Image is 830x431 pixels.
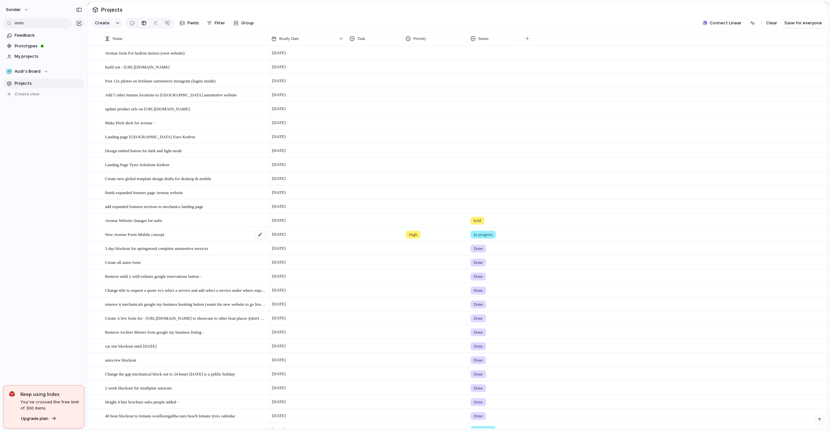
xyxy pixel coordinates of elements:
[270,133,287,141] span: [DATE]
[6,68,12,75] div: 🥶
[204,18,228,28] button: Filter
[113,35,123,42] span: Name
[105,244,208,252] span: 3 day blockout for springwood complete automotive services
[215,20,225,26] span: Filter
[357,35,365,42] span: Task
[105,272,202,280] span: Remove mild 2 wild exhusts google reservations button -
[270,342,287,350] span: [DATE]
[270,412,287,420] span: [DATE]
[105,119,155,126] span: Make Pitch deck for avenue -
[15,43,82,49] span: Prototypes
[105,91,237,98] span: Add 5 other lemans locations to [GEOGRAPHIC_DATA] automotive website
[413,35,426,42] span: Priority
[105,63,170,70] span: build out - [URL][DOMAIN_NAME]
[187,20,199,26] span: Fields
[3,5,32,15] button: sonder
[474,231,492,238] span: In progress
[270,63,287,71] span: [DATE]
[3,79,84,88] a: Projects
[100,4,124,16] span: Projects
[105,77,216,84] span: Post 12x photos on brisbane automotive instagram (logins inside)
[105,216,162,224] span: Avenue Website changes for nafis
[15,32,82,39] span: Feedback
[270,91,287,99] span: [DATE]
[474,357,483,363] span: Done
[230,18,257,28] button: Group
[270,286,287,294] span: [DATE]
[764,18,780,28] button: Clear
[270,272,287,280] span: [DATE]
[21,415,48,422] span: Upgrade plan
[474,329,483,336] span: Done
[270,356,287,364] span: [DATE]
[270,258,287,266] span: [DATE]
[270,230,287,238] span: [DATE]
[474,343,483,350] span: Done
[3,89,84,99] button: Create view
[270,105,287,113] span: [DATE]
[766,20,777,26] span: Clear
[270,161,287,168] span: [DATE]
[270,398,287,406] span: [DATE]
[241,20,254,26] span: Group
[478,35,489,42] span: Status
[270,370,287,378] span: [DATE]
[91,18,113,28] button: Create
[270,119,287,127] span: [DATE]
[105,370,235,377] span: Change the gap mechanical block out to 24 hours [DATE] is a public holiday
[474,315,483,322] span: Done
[105,342,157,350] span: car one blockout until [DATE]
[474,245,483,252] span: Done
[105,147,182,154] span: Design embed button for dark and light mode
[3,31,84,40] a: Feedback
[270,384,287,392] span: [DATE]
[15,91,40,97] span: Create view
[105,300,266,308] span: remove it mechanicals google my business booking button (wants his new website to go live first)
[474,259,483,266] span: Done
[15,80,82,87] span: Projects
[700,18,744,28] button: Connect Linear
[270,147,287,154] span: [DATE]
[710,20,741,26] span: Connect Linear
[6,6,21,13] span: sonder
[3,52,84,61] a: My projects
[3,41,84,51] a: Prototypes
[105,398,178,405] span: Height 4 hire brochure sales people added -
[105,314,266,322] span: Create A live form for - [URL][DOMAIN_NAME] to showcase to other boat places )(don't add to googl...
[270,175,287,182] span: [DATE]
[474,371,483,377] span: Done
[474,287,483,294] span: Done
[474,301,483,308] span: Done
[474,385,483,391] span: Done
[270,216,287,224] span: [DATE]
[474,399,483,405] span: Done
[15,68,41,75] span: Audi's Board
[177,18,202,28] button: Fields
[105,49,184,56] span: Avenue form For kedron motors (own website)
[474,413,483,419] span: Done
[782,18,824,28] button: Save for everyone
[279,35,299,42] span: Ready Date
[3,67,84,76] button: 🥶Audi's Board
[105,258,140,266] span: Create all autos form
[409,231,417,238] span: High
[270,314,287,322] span: [DATE]
[270,189,287,196] span: [DATE]
[105,328,204,336] span: Remove Archies Motors from google my business listing -
[105,105,190,112] span: update product urls on [URL][DOMAIN_NAME]
[784,20,822,26] span: Save for everyone
[105,161,169,168] span: Landing Page Tyres Solutions Kedron
[105,175,211,182] span: Create new global template design drafts for desktop & mobile
[105,203,203,210] span: add expanded features sections to mechanics landing page
[105,286,266,294] span: Change title to request a quote vs's select a service and add select a service under where reques...
[95,20,110,26] span: Create
[105,189,183,196] span: finish expanded features page Avenue website
[105,384,172,391] span: 2 week blockout for strathpine autocare
[19,414,58,423] button: Upgrade plan
[105,356,136,363] span: autocrew blockout
[105,133,195,140] span: Landing page [GEOGRAPHIC_DATA] Euro Kedron
[474,273,483,280] span: Done
[20,391,79,398] span: Keep using Index
[474,217,481,224] span: hold
[270,300,287,308] span: [DATE]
